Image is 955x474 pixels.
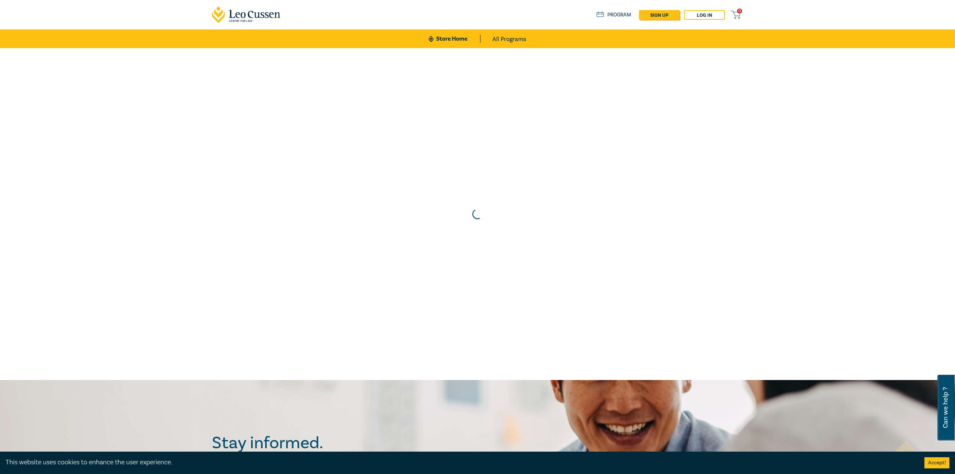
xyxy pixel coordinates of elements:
[212,433,388,453] h2: Stay informed.
[924,457,949,468] button: Accept cookies
[639,10,680,20] a: sign up
[737,9,742,13] span: 0
[942,379,949,436] span: Can we help ?
[492,29,526,48] a: All Programs
[597,11,631,19] a: Program
[6,458,913,467] div: This website uses cookies to enhance the user experience.
[429,35,480,43] a: Store Home
[684,10,725,20] a: Log in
